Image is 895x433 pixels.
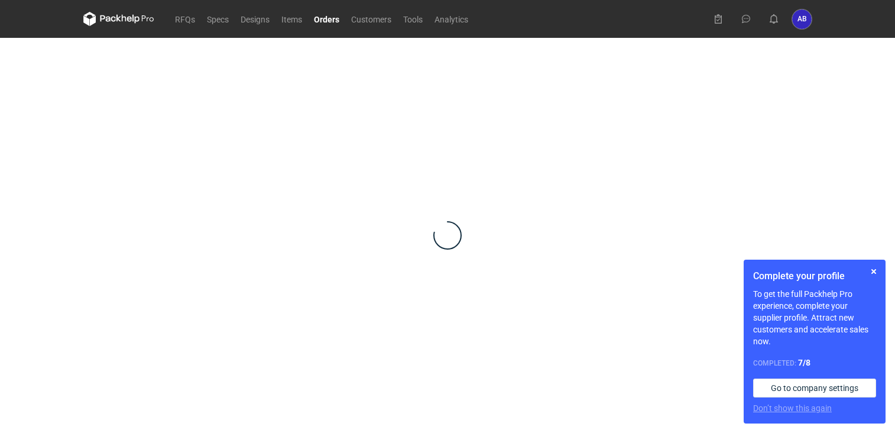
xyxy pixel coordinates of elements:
p: To get the full Packhelp Pro experience, complete your supplier profile. Attract new customers an... [753,288,876,347]
a: Analytics [429,12,474,26]
h1: Complete your profile [753,269,876,283]
div: Agnieszka Biniarz [792,9,812,29]
a: Tools [397,12,429,26]
button: Skip for now [867,264,881,279]
div: Completed: [753,357,876,369]
a: Customers [345,12,397,26]
button: Don’t show this again [753,402,832,414]
a: Specs [201,12,235,26]
a: Go to company settings [753,379,876,398]
a: Items [275,12,308,26]
a: Orders [308,12,345,26]
a: Designs [235,12,275,26]
button: AB [792,9,812,29]
svg: Packhelp Pro [83,12,154,26]
strong: 7 / 8 [798,358,810,367]
a: RFQs [169,12,201,26]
